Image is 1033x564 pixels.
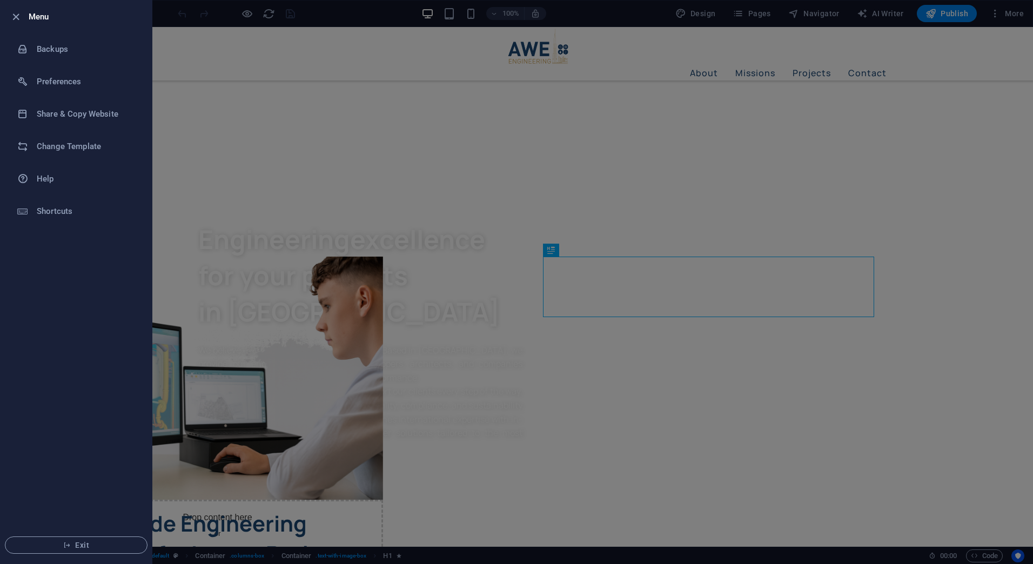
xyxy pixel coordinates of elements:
h6: Preferences [37,75,137,88]
span: Exit [14,541,138,549]
h6: Backups [37,43,137,56]
a: Help [1,163,152,195]
button: Exit [5,536,147,554]
h6: Shortcuts [37,205,137,218]
h6: Menu [29,10,143,23]
h6: Change Template [37,140,137,153]
h6: Help [37,172,137,185]
h6: Share & Copy Website [37,108,137,120]
div: Drop content here [9,473,340,549]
